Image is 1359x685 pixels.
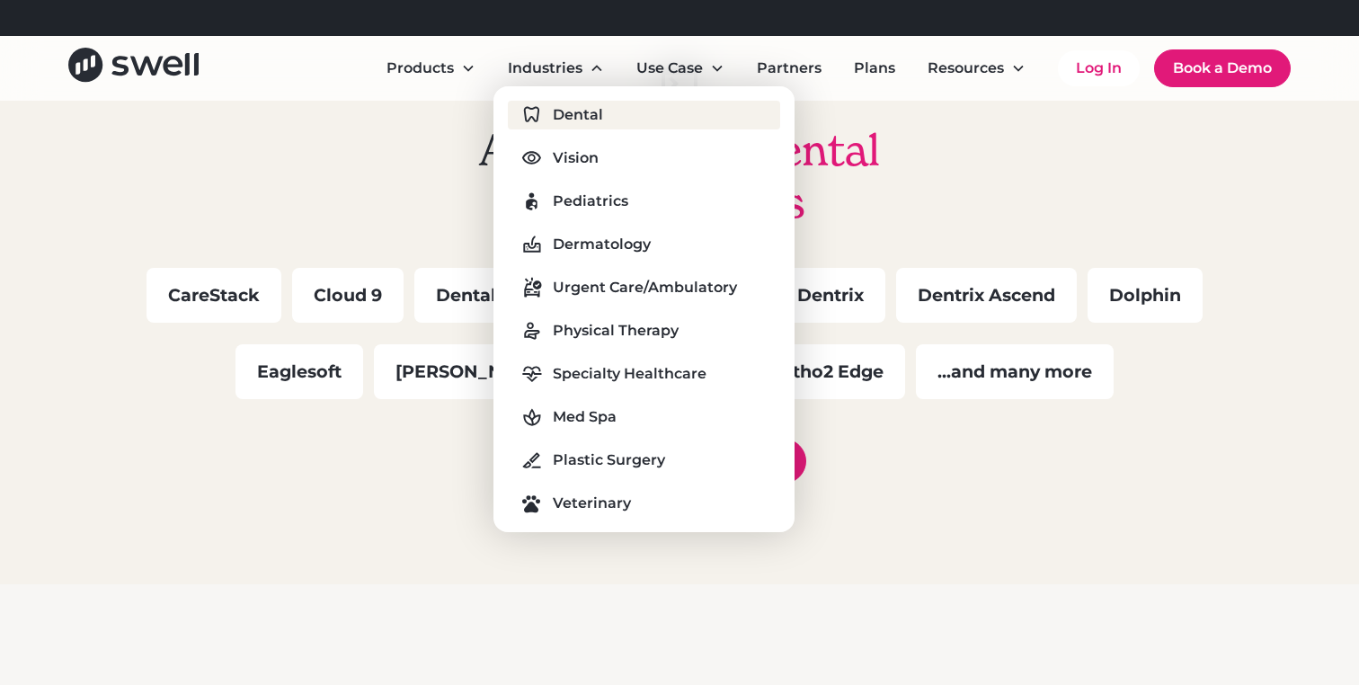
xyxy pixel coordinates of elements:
div: Industries [493,50,618,86]
a: Plans [839,50,910,86]
div: Pediatrics [553,191,628,212]
a: Book a Demo [1154,49,1291,87]
div: Industries [508,58,582,79]
a: Med Spa [508,403,779,431]
h2: A Few of Our [428,125,931,228]
div: Plastic Surgery [553,449,665,471]
div: CareStack [147,268,281,323]
div: Use Case [636,58,703,79]
div: Vision [553,147,599,169]
a: Urgent Care/Ambulatory [508,273,779,302]
a: Physical Therapy [508,316,779,345]
div: Ortho2 Edge [750,344,905,399]
div: Dental [553,104,603,126]
a: Dermatology [508,230,779,259]
div: Dental Intelligence [414,268,628,323]
div: Dentrix [776,268,885,323]
a: Vision [508,144,779,173]
div: Cloud 9 [292,268,404,323]
div: Resources [913,50,1040,86]
nav: Industries [493,86,794,532]
div: Med Spa [553,406,617,428]
a: Partners [742,50,836,86]
div: Products [386,58,454,79]
div: Dermatology [553,234,651,255]
div: Resources [928,58,1004,79]
div: Specialty Healthcare [553,363,706,385]
a: Pediatrics [508,187,779,216]
a: Veterinary [508,489,779,518]
a: Specialty Healthcare [508,360,779,388]
a: home [68,48,199,88]
div: Physical Therapy [553,320,679,342]
div: Dolphin [1088,268,1203,323]
div: Veterinary [553,493,631,514]
div: Eaglesoft [235,344,363,399]
div: Use Case [622,50,739,86]
div: Dentrix Ascend [896,268,1077,323]
a: Plastic Surgery [508,446,779,475]
div: ...and many more [916,344,1114,399]
a: Learn More [708,9,789,26]
div: [PERSON_NAME] [374,344,572,399]
a: Log In [1058,50,1140,86]
div: Urgent Care/Ambulatory [553,277,737,298]
div: Products [372,50,490,86]
a: Dental [508,101,779,129]
div: Refer a clinic, get $300! [542,7,789,29]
